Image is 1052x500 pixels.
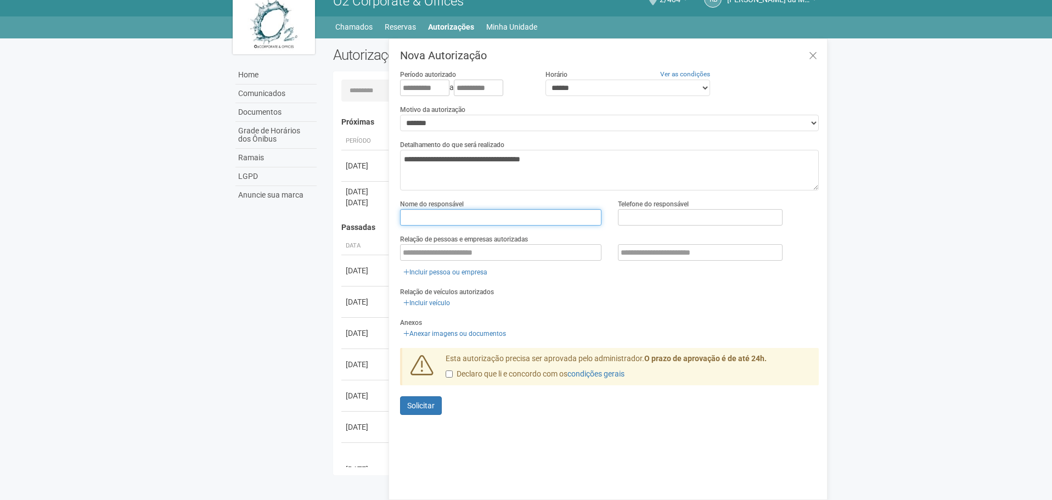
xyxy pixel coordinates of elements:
div: [DATE] [346,160,386,171]
label: Telefone do responsável [618,199,689,209]
a: Incluir pessoa ou empresa [400,266,491,278]
a: Ver as condições [660,70,710,78]
div: [DATE] [346,464,386,475]
label: Declaro que li e concordo com os [446,369,625,380]
a: Anuncie sua marca [235,186,317,204]
input: Declaro que li e concordo com oscondições gerais [446,370,453,378]
a: Comunicados [235,85,317,103]
h4: Próximas [341,118,812,126]
div: [DATE] [346,197,386,208]
span: Solicitar [407,401,435,410]
th: Período [341,132,391,150]
div: [DATE] [346,390,386,401]
a: Anexar imagens ou documentos [400,328,509,340]
th: Data [341,237,391,255]
label: Anexos [400,318,422,328]
a: Ramais [235,149,317,167]
div: [DATE] [346,186,386,197]
label: Período autorizado [400,70,456,80]
button: Solicitar [400,396,442,415]
label: Motivo da autorização [400,105,465,115]
a: Home [235,66,317,85]
a: Grade de Horários dos Ônibus [235,122,317,149]
a: Reservas [385,19,416,35]
div: [DATE] [346,359,386,370]
div: [DATE] [346,296,386,307]
label: Detalhamento do que será realizado [400,140,504,150]
div: Esta autorização precisa ser aprovada pelo administrador. [437,353,819,385]
a: Minha Unidade [486,19,537,35]
label: Relação de pessoas e empresas autorizadas [400,234,528,244]
a: LGPD [235,167,317,186]
div: [DATE] [346,265,386,276]
strong: O prazo de aprovação é de até 24h. [644,354,767,363]
label: Horário [545,70,567,80]
h4: Passadas [341,223,812,232]
div: [DATE] [346,328,386,339]
a: Chamados [335,19,373,35]
h2: Autorizações [333,47,568,63]
label: Relação de veículos autorizados [400,287,494,297]
div: [DATE] [346,422,386,432]
a: Incluir veículo [400,297,453,309]
div: a [400,80,528,96]
a: condições gerais [567,369,625,378]
label: Nome do responsável [400,199,464,209]
a: Documentos [235,103,317,122]
a: Autorizações [428,19,474,35]
h3: Nova Autorização [400,50,819,61]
